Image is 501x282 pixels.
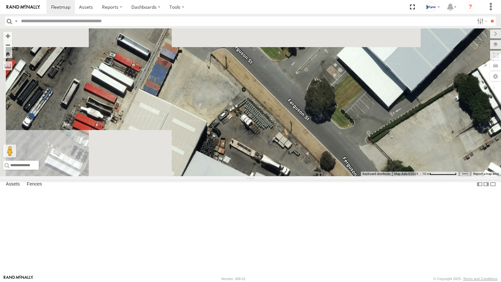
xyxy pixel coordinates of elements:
span: Map data ©2025 [394,172,418,176]
label: Measure [3,61,12,70]
a: Terms (opens in new tab) [462,173,468,175]
button: Drag Pegman onto the map to open Street View [3,145,16,157]
a: Visit our Website [4,276,33,282]
img: rand-logo.svg [6,5,40,9]
label: Search Query [14,16,19,26]
button: Zoom out [3,40,12,49]
label: Search Filter Options [475,16,488,26]
button: Zoom Home [3,49,12,58]
a: Report a map error [473,172,499,176]
button: Zoom in [3,32,12,40]
label: Fences [24,180,45,189]
button: Keyboard shortcuts [363,172,390,176]
label: Map Settings [490,72,501,81]
a: Terms and Conditions [463,277,497,281]
label: Dock Summary Table to the Left [476,180,483,189]
div: Version: 308.01 [221,277,246,281]
i: ? [465,2,475,12]
label: Assets [3,180,23,189]
div: © Copyright 2025 - [433,277,497,281]
button: Map scale: 10 m per 79 pixels [420,172,458,176]
span: 10 m [422,172,430,176]
div: Gray Wiltshire [424,2,442,12]
label: Hide Summary Table [490,180,496,189]
label: Dock Summary Table to the Right [483,180,489,189]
